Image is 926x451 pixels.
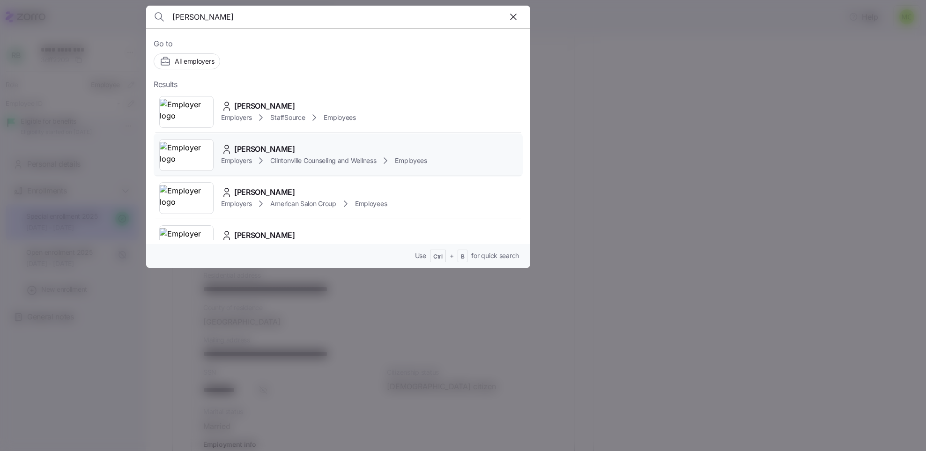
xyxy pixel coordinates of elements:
[450,251,454,260] span: +
[234,186,295,198] span: [PERSON_NAME]
[221,113,252,122] span: Employers
[270,156,376,165] span: Clintonville Counseling and Wellness
[234,100,295,112] span: [PERSON_NAME]
[175,57,214,66] span: All employers
[160,142,213,168] img: Employer logo
[221,156,252,165] span: Employers
[160,228,213,254] img: Employer logo
[433,253,443,261] span: Ctrl
[355,199,387,208] span: Employees
[154,53,220,69] button: All employers
[154,79,178,90] span: Results
[234,229,295,241] span: [PERSON_NAME]
[415,251,426,260] span: Use
[270,113,305,122] span: StaffSource
[324,113,356,122] span: Employees
[154,38,523,50] span: Go to
[270,199,336,208] span: American Salon Group
[461,253,465,261] span: B
[221,199,252,208] span: Employers
[471,251,519,260] span: for quick search
[160,99,213,125] img: Employer logo
[160,185,213,211] img: Employer logo
[395,156,427,165] span: Employees
[234,143,295,155] span: [PERSON_NAME]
